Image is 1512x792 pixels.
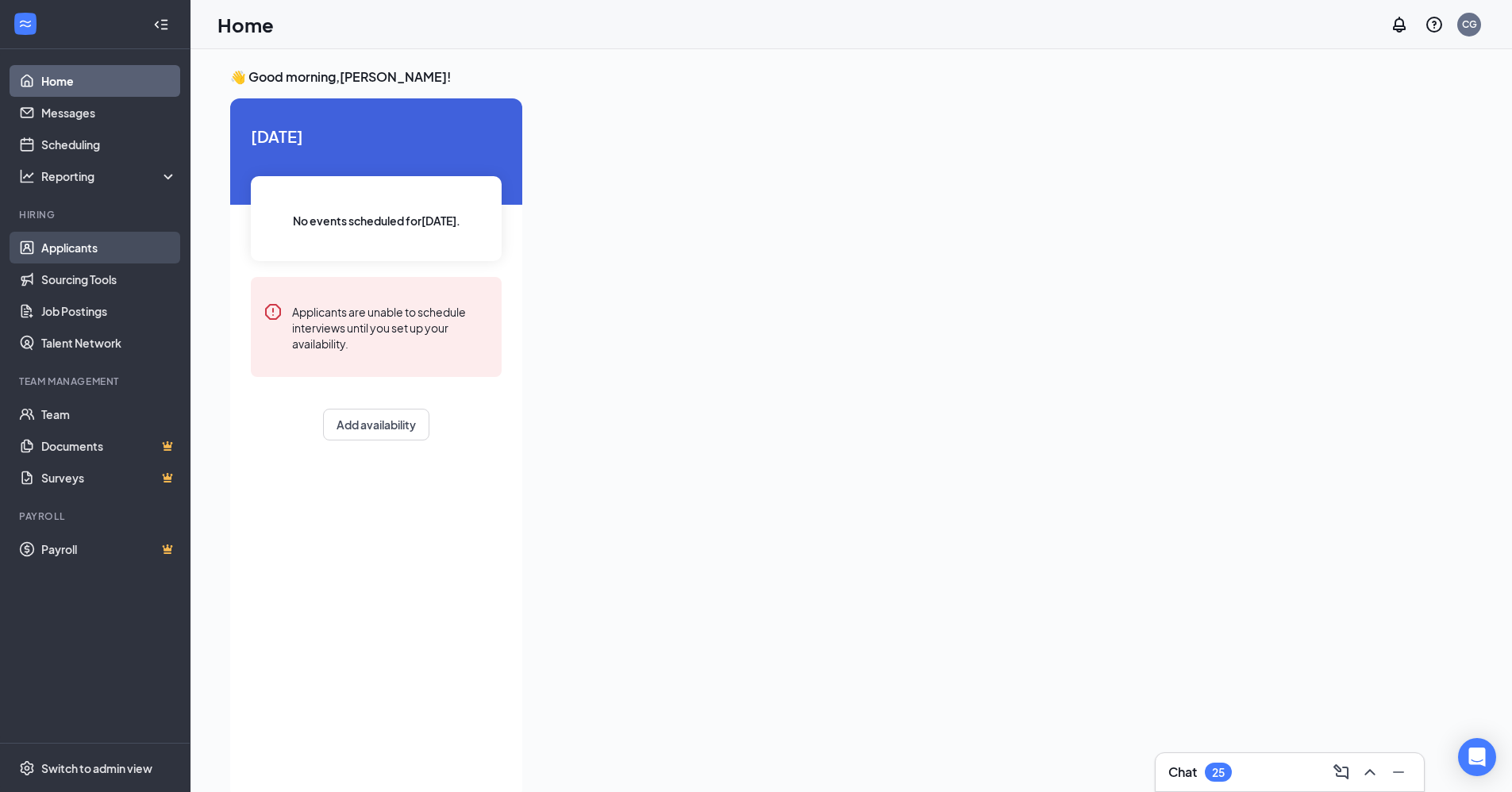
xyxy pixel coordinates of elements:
a: Team [41,398,177,430]
a: PayrollCrown [41,533,177,565]
a: Sourcing Tools [41,263,177,295]
div: Applicants are unable to schedule interviews until you set up your availability. [292,302,489,352]
svg: Settings [19,760,35,776]
div: Team Management [19,375,174,388]
a: SurveysCrown [41,462,177,494]
div: Reporting [41,168,178,184]
button: Minimize [1386,759,1411,785]
h1: Home [217,11,274,38]
span: No events scheduled for [DATE] . [293,212,460,229]
svg: ComposeMessage [1332,763,1351,782]
svg: WorkstreamLogo [17,16,33,32]
svg: Collapse [153,17,169,33]
h3: Chat [1168,763,1197,781]
button: ChevronUp [1357,759,1383,785]
div: Open Intercom Messenger [1458,738,1496,776]
div: 25 [1212,766,1225,779]
h3: 👋 Good morning, [PERSON_NAME] ! [230,68,1424,86]
a: Applicants [41,232,177,263]
svg: Minimize [1389,763,1408,782]
div: Hiring [19,208,174,221]
svg: QuestionInfo [1425,15,1444,34]
button: ComposeMessage [1329,759,1354,785]
button: Add availability [323,409,429,440]
svg: Notifications [1390,15,1409,34]
div: CG [1462,17,1477,31]
a: DocumentsCrown [41,430,177,462]
svg: ChevronUp [1360,763,1379,782]
svg: Analysis [19,168,35,184]
a: Job Postings [41,295,177,327]
span: [DATE] [251,124,502,148]
svg: Error [264,302,283,321]
div: Payroll [19,509,174,523]
a: Messages [41,97,177,129]
div: Switch to admin view [41,760,152,776]
a: Home [41,65,177,97]
a: Scheduling [41,129,177,160]
a: Talent Network [41,327,177,359]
